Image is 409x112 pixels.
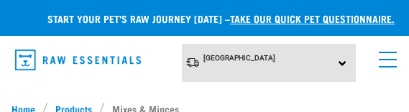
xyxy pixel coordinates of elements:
a: menu [372,43,397,69]
a: take our quick pet questionnaire. [230,16,395,21]
img: Raw Essentials Logo [15,50,141,70]
span: [GEOGRAPHIC_DATA] [203,54,275,62]
img: van-moving.png [185,57,200,68]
